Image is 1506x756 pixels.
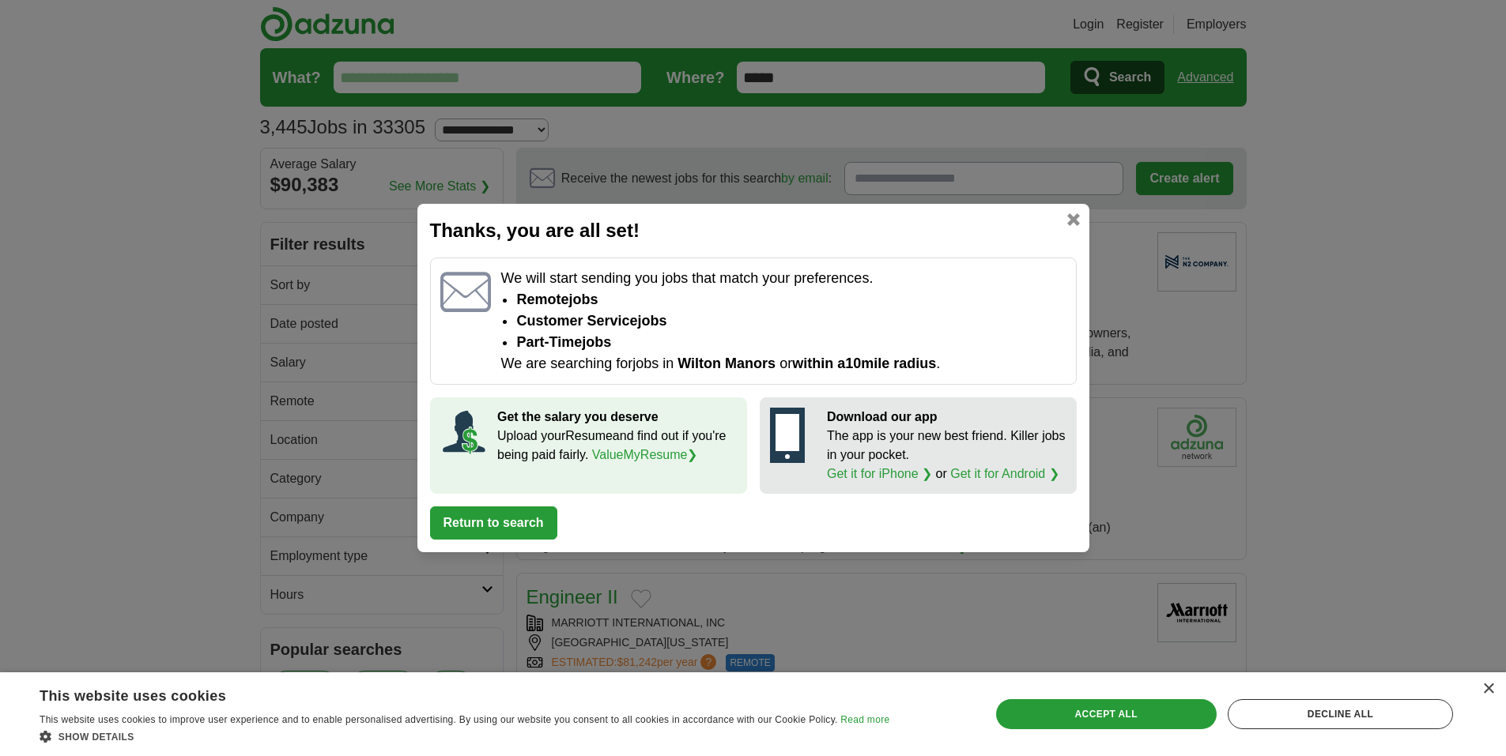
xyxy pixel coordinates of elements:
[430,506,557,540] button: Return to search
[950,467,1059,480] a: Get it for Android ❯
[40,714,838,725] span: This website uses cookies to improve user experience and to enable personalised advertising. By u...
[40,682,850,705] div: This website uses cookies
[827,408,1066,427] p: Download our app
[516,310,1066,332] li: Customer Service jobs
[497,427,737,465] p: Upload your Resume and find out if you're being paid fairly.
[678,355,776,371] span: Wilton Manors
[592,448,698,461] a: ValueMyResume❯
[1228,699,1453,729] div: Decline all
[827,427,1066,483] p: The app is your new best friend. Killer jobs in your pocket. or
[59,732,134,743] span: Show details
[1482,683,1494,695] div: Close
[827,467,932,480] a: Get it for iPhone ❯
[497,408,737,427] p: Get the salary you deserve
[516,332,1066,353] li: Part-time jobs
[840,714,889,725] a: Read more, opens a new window
[40,728,889,744] div: Show details
[516,289,1066,310] li: Remote jobs
[996,699,1217,729] div: Accept all
[500,353,1066,374] p: We are searching for jobs in or .
[792,355,936,371] span: within a 10 mile radius
[430,216,1077,245] h2: Thanks, you are all set!
[500,268,1066,289] p: We will start sending you jobs that match your preferences.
